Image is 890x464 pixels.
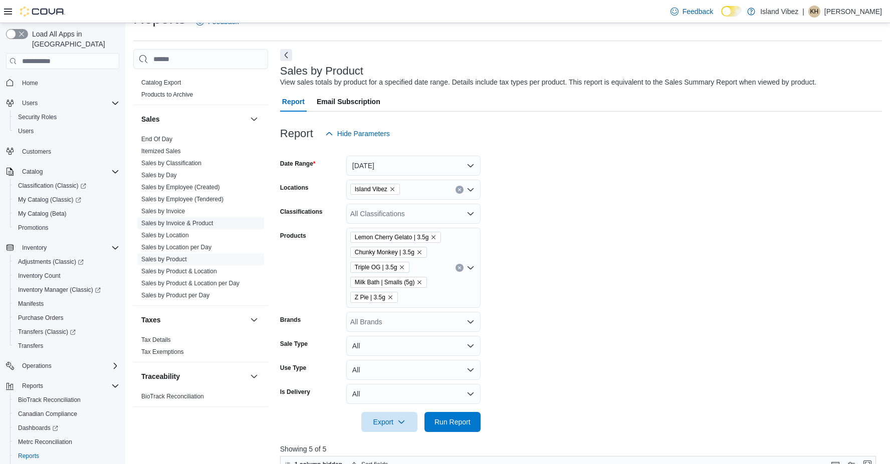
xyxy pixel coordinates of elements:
a: Transfers (Classic) [14,326,80,338]
button: Remove Milk Bath | Smalls (5g) from selection in this group [416,279,422,285]
button: Catalog [2,165,123,179]
h3: Sales by Product [280,65,363,77]
button: Open list of options [467,186,475,194]
span: Reports [14,450,119,462]
button: Canadian Compliance [10,407,123,421]
span: Adjustments (Classic) [14,256,119,268]
span: Milk Bath | Smalls (5g) [355,277,415,287]
button: Security Roles [10,110,123,124]
button: Promotions [10,221,123,235]
div: Products [133,77,268,105]
span: Chunky Monkey | 3.5g [350,247,427,258]
span: Island Vibez [350,184,400,195]
button: Remove Z Pie | 3.5g from selection in this group [387,294,393,300]
span: Island Vibez [355,184,387,194]
button: Users [10,124,123,138]
button: Inventory Count [10,269,123,283]
a: My Catalog (Classic) [14,194,85,206]
button: Users [18,97,42,109]
button: Open list of options [467,210,475,218]
h3: Sales [141,114,160,124]
a: Promotions [14,222,53,234]
label: Products [280,232,306,240]
a: Inventory Manager (Classic) [10,283,123,297]
span: Z Pie | 3.5g [355,292,385,302]
button: Remove Island Vibez from selection in this group [389,186,395,192]
button: Sales [141,114,246,124]
span: Metrc Reconciliation [14,436,119,448]
span: Feedback [683,7,713,17]
button: Remove Chunky Monkey | 3.5g from selection in this group [416,249,422,255]
a: Adjustments (Classic) [10,255,123,269]
span: Lemon Cherry Gelato | 3.5g [350,232,441,243]
a: Sales by Day [141,172,177,179]
span: Users [22,99,38,107]
button: Operations [18,360,56,372]
a: Sales by Employee (Created) [141,184,220,191]
span: Inventory Count [18,272,61,280]
div: Taxes [133,334,268,362]
a: Catalog Export [141,79,181,86]
span: Inventory Manager (Classic) [18,286,101,294]
a: My Catalog (Beta) [14,208,71,220]
a: Transfers (Classic) [10,325,123,339]
a: Products to Archive [141,91,193,98]
input: Dark Mode [721,6,742,17]
div: View sales totals by product for a specified date range. Details include tax types per product. T... [280,77,816,88]
span: Manifests [14,298,119,310]
a: Sales by Invoice & Product [141,220,213,227]
div: Traceability [133,390,268,406]
button: Inventory [2,241,123,255]
a: Classification (Classic) [10,179,123,193]
button: Hide Parameters [321,124,394,144]
button: Remove Lemon Cherry Gelato | 3.5g from selection in this group [430,234,436,240]
a: Customers [18,146,55,158]
span: Report [282,92,305,112]
a: Home [18,77,42,89]
span: Catalog [18,166,119,178]
span: Transfers (Classic) [14,326,119,338]
a: Sales by Employee (Tendered) [141,196,224,203]
button: All [346,384,481,404]
p: Showing 5 of 5 [280,444,882,454]
button: Home [2,75,123,90]
button: Customers [2,144,123,159]
a: Inventory Manager (Classic) [14,284,105,296]
span: Home [18,76,119,89]
label: Sale Type [280,340,308,348]
h3: Taxes [141,315,161,325]
a: Users [14,125,38,137]
a: Sales by Classification [141,160,201,167]
span: KH [810,6,819,18]
a: Sales by Location [141,232,189,239]
p: [PERSON_NAME] [824,6,882,18]
a: Dashboards [14,422,62,434]
span: Users [18,97,119,109]
div: Sales [133,133,268,305]
label: Classifications [280,208,323,216]
span: Catalog [22,168,43,176]
a: Metrc Reconciliation [14,436,76,448]
button: Open list of options [467,318,475,326]
span: My Catalog (Classic) [18,196,81,204]
span: Reports [22,382,43,390]
h3: Traceability [141,371,180,381]
a: Purchase Orders [14,312,68,324]
label: Is Delivery [280,388,310,396]
span: Dashboards [18,424,58,432]
span: Hide Parameters [337,129,390,139]
a: Reports [14,450,43,462]
span: Customers [18,145,119,158]
span: Classification (Classic) [18,182,86,190]
span: Operations [22,362,52,370]
span: Transfers [14,340,119,352]
label: Use Type [280,364,306,372]
button: BioTrack Reconciliation [10,393,123,407]
span: Users [14,125,119,137]
span: Security Roles [18,113,57,121]
a: Sales by Location per Day [141,244,211,251]
button: Purchase Orders [10,311,123,325]
span: Manifests [18,300,44,308]
span: Promotions [18,224,49,232]
a: Security Roles [14,111,61,123]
